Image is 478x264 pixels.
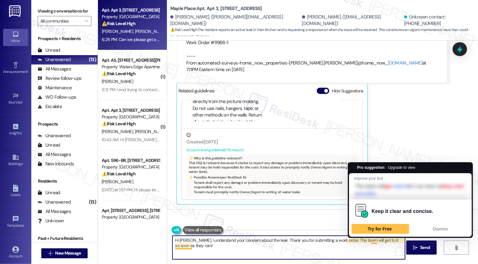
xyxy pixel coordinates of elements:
[31,178,98,184] div: Residents
[102,164,160,170] div: Property: [GEOGRAPHIC_DATA]
[170,27,478,40] span: : The resident reports an active leak in their kitchen and is requesting a response on when the i...
[38,142,60,148] div: Unread
[87,197,98,207] div: (13)
[38,85,72,91] div: Maintenance
[186,155,358,196] div: This FAQ is relevant because it states to report any damage or problem immediately upon discovery...
[24,222,25,227] span: •
[38,132,71,139] div: Unanswered
[102,87,351,92] div: 6:12 PM: I and trying to contact the office about making a payment for the remaining balance by [...
[454,245,459,250] i: 
[102,57,160,64] div: Apt. A5, [STREET_ADDRESS][PERSON_NAME]
[38,6,91,16] label: Viewing conversations for
[41,248,88,258] button: New Message
[186,139,358,145] div: Created [DATE]
[38,94,76,101] div: WO Follow-ups
[31,35,98,42] div: Prospects + Residents
[38,103,62,110] div: Escalate
[420,244,430,251] span: Send
[3,183,28,200] a: Leads
[102,129,135,134] span: [PERSON_NAME]
[102,64,160,70] div: Property: Waters Edge Apartments
[413,245,418,250] i: 
[189,175,356,179] div: ✨ Possible Answer s per ResiDesk AI:
[135,28,166,34] span: [PERSON_NAME]
[102,28,135,34] span: [PERSON_NAME]
[87,55,98,65] div: (13)
[406,241,437,255] button: Send
[38,208,71,215] div: All Messages
[186,147,358,153] div: Account level guideline ( 67 % match)
[3,91,28,107] a: Site Visit •
[170,27,197,32] strong: ⚠️ Risk Level: High
[3,29,28,46] a: Inbox
[102,187,328,193] div: [DATE] at 1:57 PM: Hi please let me know. I have submitted another request. I only have one toile...
[102,79,133,84] span: [PERSON_NAME]
[102,13,160,20] div: Property: [GEOGRAPHIC_DATA]
[3,121,28,138] a: Insights •
[102,171,136,177] strong: ⚠️ Risk Level: High
[194,180,356,189] li: Tenant shall report any damage or problem immediately upon discovery or tenant may be held respon...
[102,207,160,214] div: Apt. [STREET_ADDRESS], [STREET_ADDRESS]
[178,88,215,97] div: Related guidelines
[102,7,160,13] div: Apt. Apt 3, [STREET_ADDRESS]
[28,69,29,73] span: •
[193,92,264,132] li: Use picture hooks to hang objects directly from the picture molding. Do not use nails, hangers, t...
[102,71,136,76] strong: ⚠️ Risk Level: High
[189,156,356,160] div: ✨ Why is this guideline relevant?:
[388,60,422,66] a: [DOMAIN_NAME]
[38,56,71,63] div: Unanswered
[9,5,22,17] img: ResiDesk Logo
[102,114,160,120] div: Property: [GEOGRAPHIC_DATA]
[38,161,74,167] div: New Inbounds
[38,189,60,196] div: Unread
[3,152,28,169] a: Buildings
[31,121,98,127] div: Prospects
[38,47,60,54] div: Unread
[55,250,81,256] span: New Message
[102,21,136,26] strong: ⚠️ Risk Level: High
[404,14,473,27] div: Unknown contact: [PHONE_NUMBER]
[38,199,71,205] div: Unanswered
[38,218,64,224] div: Unknown
[172,236,405,259] textarea: To enrich screen reader interactions, please activate Accessibility in Grammarly extension settings
[170,14,301,27] div: [PERSON_NAME]. ([PERSON_NAME][EMAIL_ADDRESS][DOMAIN_NAME])
[170,5,262,12] b: Maple Place: Apt. Apt 3, [STREET_ADDRESS]
[38,151,71,158] div: All Messages
[22,130,23,134] span: •
[40,16,81,26] input: All communities
[194,190,356,194] li: Tenant must promptly notify Owner/Agent in writing of: water leaks
[3,214,28,230] a: Templates •
[3,244,28,261] a: Account
[38,75,81,82] div: Review follow-ups
[102,179,133,184] span: [PERSON_NAME]
[332,88,363,94] label: Hide Suggestions
[102,157,160,164] div: Apt. 596-BR, [STREET_ADDRESS]
[135,129,166,134] span: [PERSON_NAME]
[102,37,393,42] div: 6:28 PM: Can we please get a response on when this issue will be resolved? There is an active lea...
[102,121,136,127] strong: ⚠️ Risk Level: High
[186,39,437,73] div: Work Order #11966-1 ---- From automated-surveys-home_now_properties-[PERSON_NAME].[PERSON_NAME]@h...
[38,66,71,72] div: All Messages
[302,14,403,27] div: [PERSON_NAME]. ([EMAIL_ADDRESS][DOMAIN_NAME])
[85,18,88,23] i: 
[102,214,160,220] div: Property: [GEOGRAPHIC_DATA]
[102,107,160,114] div: Apt. Apt 3, [STREET_ADDRESS]
[48,251,53,256] i: 
[31,235,98,242] div: Past + Future Residents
